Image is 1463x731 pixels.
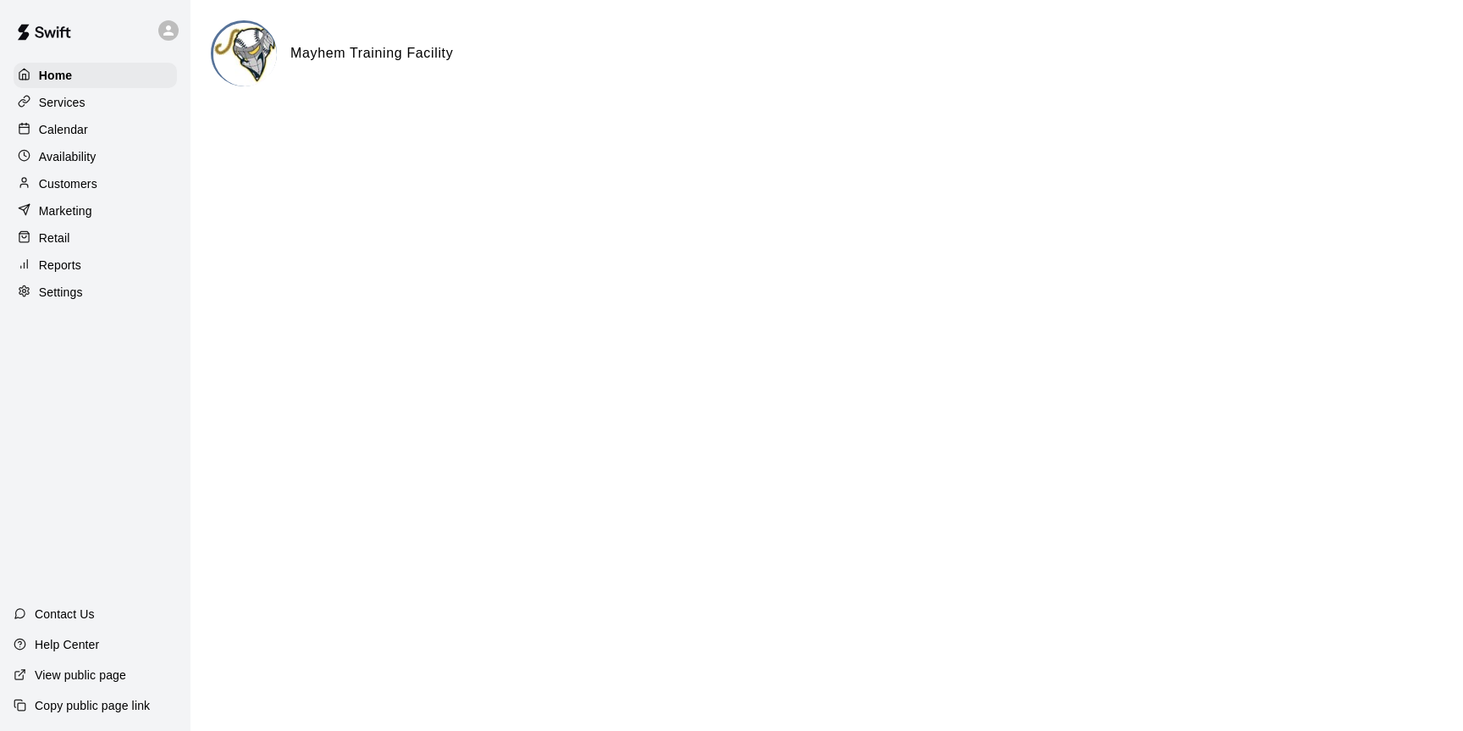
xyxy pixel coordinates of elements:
[290,42,453,64] h6: Mayhem Training Facility
[39,175,97,192] p: Customers
[14,225,177,251] a: Retail
[14,63,177,88] a: Home
[213,23,277,86] img: Mayhem Training Facility logo
[14,198,177,224] a: Marketing
[39,67,73,84] p: Home
[14,171,177,197] a: Customers
[14,90,177,115] a: Services
[35,697,150,714] p: Copy public page link
[14,252,177,278] a: Reports
[39,230,70,246] p: Retail
[39,121,88,138] p: Calendar
[35,667,126,684] p: View public page
[14,280,177,305] a: Settings
[14,144,177,169] a: Availability
[39,257,81,274] p: Reports
[39,284,83,301] p: Settings
[39,94,86,111] p: Services
[39,202,92,219] p: Marketing
[14,117,177,142] a: Calendar
[35,636,99,653] p: Help Center
[35,606,95,623] p: Contact Us
[39,148,97,165] p: Availability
